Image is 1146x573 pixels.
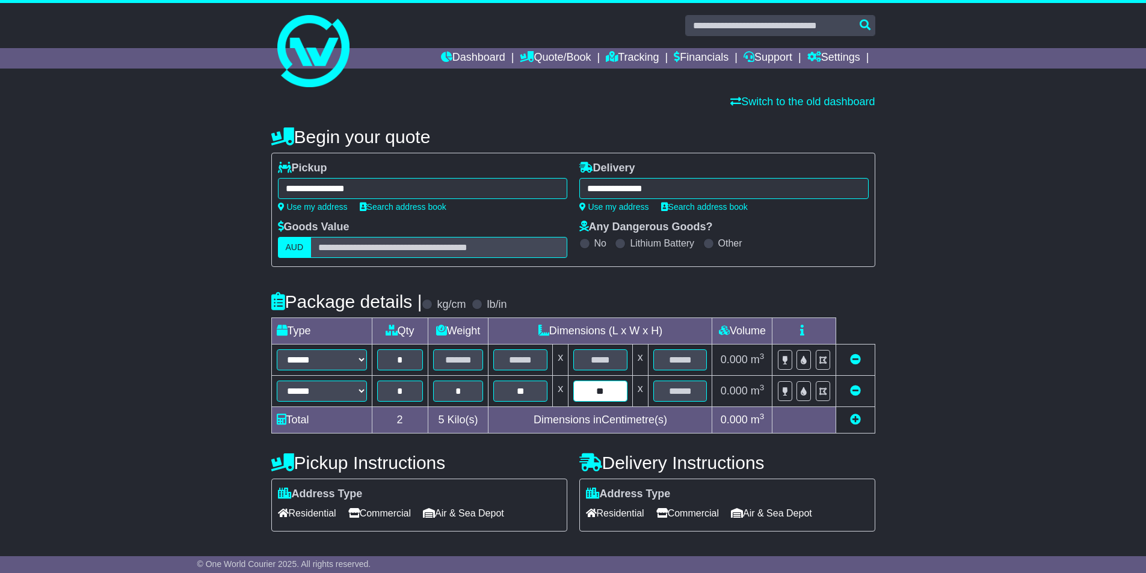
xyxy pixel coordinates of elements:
[586,488,671,501] label: Address Type
[744,48,792,69] a: Support
[594,237,606,249] label: No
[271,318,372,345] td: Type
[850,385,861,397] a: Remove this item
[721,385,748,397] span: 0.000
[760,412,765,421] sup: 3
[278,504,336,522] span: Residential
[760,383,765,392] sup: 3
[712,318,772,345] td: Volume
[428,318,488,345] td: Weight
[271,453,567,473] h4: Pickup Instructions
[579,202,649,212] a: Use my address
[428,407,488,434] td: Kilo(s)
[278,488,363,501] label: Address Type
[751,354,765,366] span: m
[520,48,591,69] a: Quote/Book
[197,559,371,569] span: © One World Courier 2025. All rights reserved.
[579,221,713,234] label: Any Dangerous Goods?
[437,298,466,311] label: kg/cm
[271,407,372,434] td: Total
[423,504,504,522] span: Air & Sea Depot
[278,221,350,234] label: Goods Value
[438,414,444,426] span: 5
[487,298,507,311] label: lb/in
[586,504,644,522] span: Residential
[721,354,748,366] span: 0.000
[632,376,648,407] td: x
[348,504,411,522] span: Commercial
[372,318,428,345] td: Qty
[751,414,765,426] span: m
[271,292,422,311] h4: Package details |
[674,48,729,69] a: Financials
[278,162,327,175] label: Pickup
[372,407,428,434] td: 2
[760,352,765,361] sup: 3
[606,48,659,69] a: Tracking
[661,202,748,212] a: Search address book
[850,354,861,366] a: Remove this item
[278,202,348,212] a: Use my address
[730,96,875,108] a: Switch to the old dashboard
[718,237,742,249] label: Other
[553,376,568,407] td: x
[271,127,875,147] h4: Begin your quote
[731,504,812,522] span: Air & Sea Depot
[579,453,875,473] h4: Delivery Instructions
[751,385,765,397] span: m
[278,237,312,258] label: AUD
[630,237,694,249] label: Lithium Battery
[721,414,748,426] span: 0.000
[579,162,635,175] label: Delivery
[807,48,860,69] a: Settings
[553,345,568,376] td: x
[441,48,505,69] a: Dashboard
[360,202,446,212] a: Search address book
[488,407,712,434] td: Dimensions in Centimetre(s)
[656,504,719,522] span: Commercial
[850,414,861,426] a: Add new item
[488,318,712,345] td: Dimensions (L x W x H)
[632,345,648,376] td: x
